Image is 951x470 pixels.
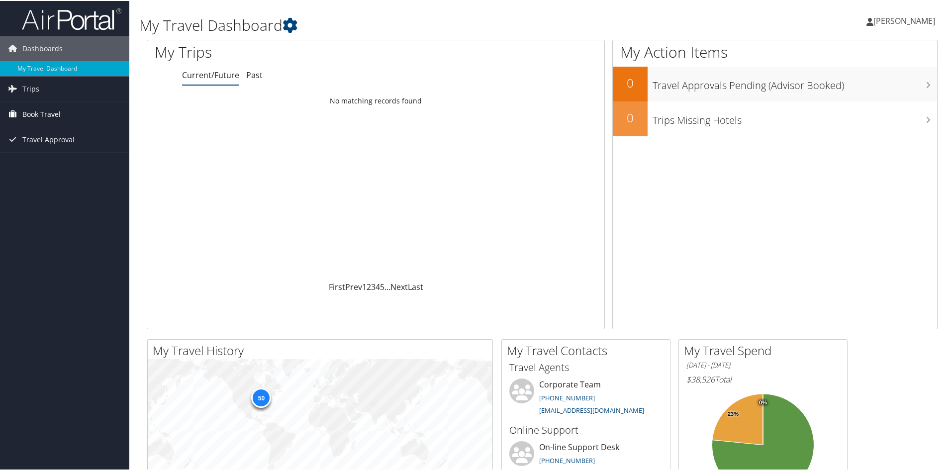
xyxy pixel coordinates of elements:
div: 50 [251,386,271,406]
a: 1 [362,281,367,291]
a: Current/Future [182,69,239,80]
h6: [DATE] - [DATE] [686,360,840,369]
tspan: 0% [759,399,767,405]
h3: Online Support [509,422,663,436]
a: Past [246,69,263,80]
span: Travel Approval [22,126,75,151]
a: [EMAIL_ADDRESS][DOMAIN_NAME] [539,405,644,414]
a: 5 [380,281,384,291]
a: [PHONE_NUMBER] [539,392,595,401]
td: No matching records found [147,91,604,109]
a: 0Trips Missing Hotels [613,100,937,135]
a: Prev [345,281,362,291]
span: [PERSON_NAME] [873,14,935,25]
h3: Trips Missing Hotels [653,107,937,126]
span: Book Travel [22,101,61,126]
a: 3 [371,281,376,291]
h3: Travel Approvals Pending (Advisor Booked) [653,73,937,92]
span: Dashboards [22,35,63,60]
a: 0Travel Approvals Pending (Advisor Booked) [613,66,937,100]
a: [PHONE_NUMBER] [539,455,595,464]
a: Next [390,281,408,291]
h2: My Travel Contacts [507,341,670,358]
h6: Total [686,373,840,384]
h1: My Action Items [613,41,937,62]
h3: Travel Agents [509,360,663,374]
h2: My Travel History [153,341,492,358]
a: 2 [367,281,371,291]
span: … [384,281,390,291]
h2: My Travel Spend [684,341,847,358]
tspan: 23% [728,410,739,416]
li: Corporate Team [504,377,667,418]
span: $38,526 [686,373,715,384]
a: First [329,281,345,291]
span: Trips [22,76,39,100]
a: 4 [376,281,380,291]
img: airportal-logo.png [22,6,121,30]
h2: 0 [613,108,648,125]
h1: My Trips [155,41,406,62]
h2: 0 [613,74,648,91]
a: [PERSON_NAME] [866,5,945,35]
h1: My Travel Dashboard [139,14,676,35]
a: Last [408,281,423,291]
